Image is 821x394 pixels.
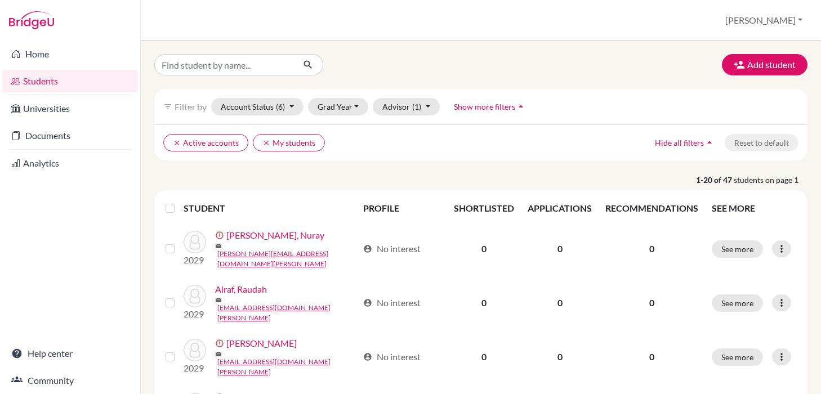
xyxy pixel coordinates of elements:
i: filter_list [163,102,172,111]
span: account_circle [363,244,372,253]
span: Hide all filters [655,138,704,147]
button: [PERSON_NAME] [720,10,807,31]
button: clearMy students [253,134,325,151]
a: [PERSON_NAME][EMAIL_ADDRESS][DOMAIN_NAME][PERSON_NAME] [217,249,359,269]
a: Community [2,369,138,392]
button: Add student [722,54,807,75]
a: Documents [2,124,138,147]
a: Analytics [2,152,138,174]
i: clear [262,139,270,147]
td: 0 [447,276,521,330]
input: Find student by name... [154,54,294,75]
button: clearActive accounts [163,134,248,151]
img: Ahmadli, Nuray [184,231,206,253]
i: arrow_drop_up [704,137,715,148]
a: Universities [2,97,138,120]
a: Home [2,43,138,65]
span: Filter by [175,101,207,112]
a: Airaf, Raudah [215,283,267,296]
a: [EMAIL_ADDRESS][DOMAIN_NAME][PERSON_NAME] [217,357,359,377]
span: students on page 1 [734,174,807,186]
div: No interest [363,350,421,364]
a: [EMAIL_ADDRESS][DOMAIN_NAME][PERSON_NAME] [217,303,359,323]
button: Advisor(1) [373,98,440,115]
td: 0 [521,330,599,384]
span: error_outline [215,231,226,240]
span: mail [215,243,222,249]
th: RECOMMENDATIONS [599,195,705,222]
p: 2029 [184,253,206,267]
span: (6) [276,102,285,111]
span: mail [215,297,222,303]
th: STUDENT [184,195,357,222]
span: Show more filters [454,102,515,111]
div: No interest [363,242,421,256]
span: account_circle [363,352,372,361]
i: arrow_drop_up [515,101,526,112]
td: 0 [521,222,599,276]
th: PROFILE [356,195,447,222]
button: See more [712,348,763,366]
button: Hide all filtersarrow_drop_up [645,134,725,151]
button: See more [712,240,763,258]
span: mail [215,351,222,357]
span: account_circle [363,298,372,307]
img: Airaf, Raudah [184,285,206,307]
i: clear [173,139,181,147]
span: error_outline [215,339,226,348]
td: 0 [447,222,521,276]
div: No interest [363,296,421,310]
a: [PERSON_NAME], Nuray [226,229,324,242]
button: Account Status(6) [211,98,304,115]
p: 0 [605,350,698,364]
p: 0 [605,296,698,310]
a: Help center [2,342,138,365]
button: Show more filtersarrow_drop_up [444,98,536,115]
p: 2029 [184,307,206,321]
p: 2029 [184,361,206,375]
p: 0 [605,242,698,256]
button: See more [712,294,763,312]
a: Students [2,70,138,92]
th: SEE MORE [705,195,803,222]
td: 0 [521,276,599,330]
td: 0 [447,330,521,384]
th: APPLICATIONS [521,195,599,222]
span: (1) [412,102,421,111]
button: Grad Year [308,98,369,115]
th: SHORTLISTED [447,195,521,222]
a: [PERSON_NAME] [226,337,297,350]
img: Akhmedov, Temur [184,339,206,361]
button: Reset to default [725,134,798,151]
img: Bridge-U [9,11,54,29]
strong: 1-20 of 47 [696,174,734,186]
